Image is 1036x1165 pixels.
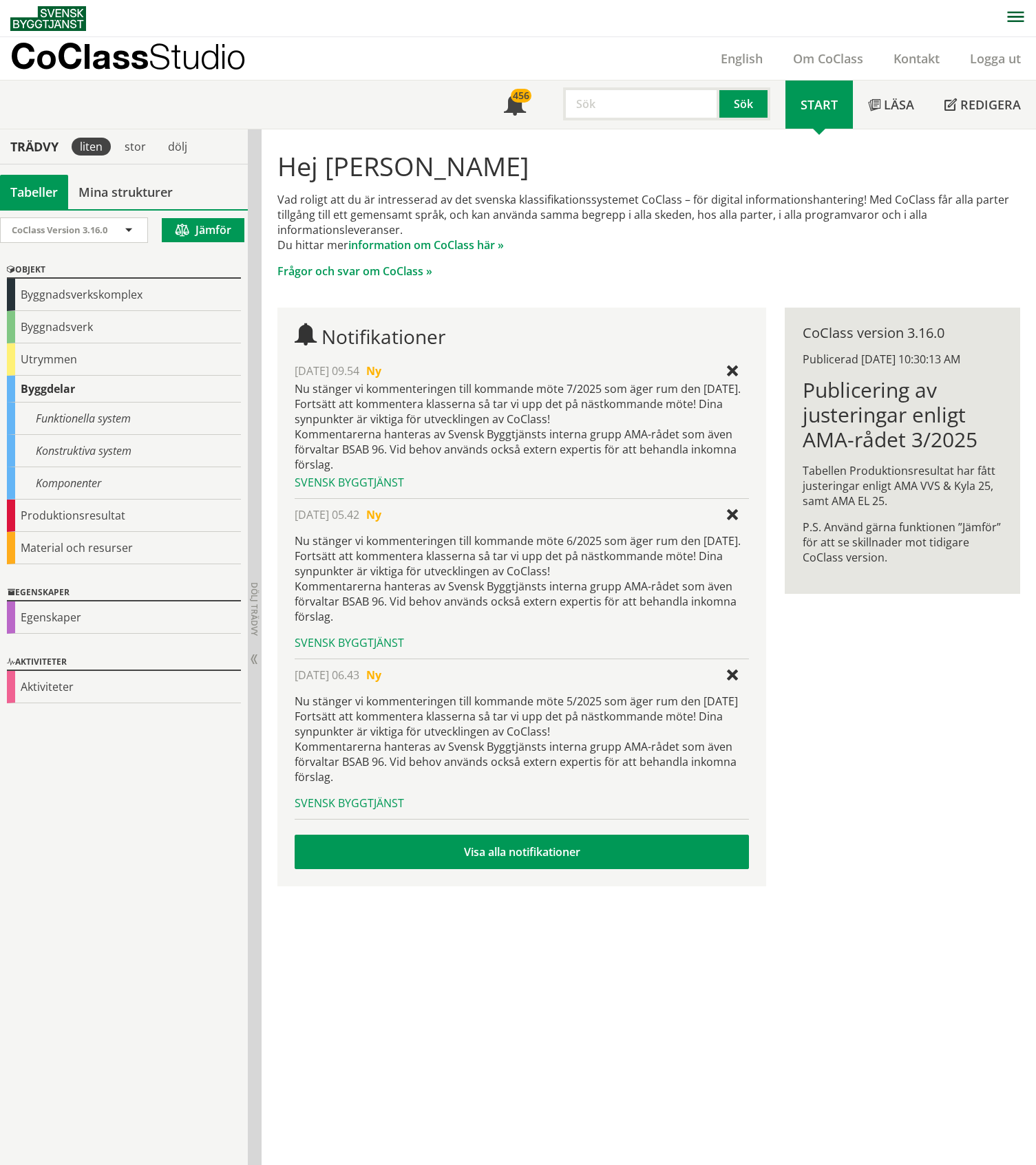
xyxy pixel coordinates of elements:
[706,50,778,67] a: English
[68,175,183,209] a: Mina strukturer
[803,352,1002,367] div: Publicerad [DATE] 10:30:13 AM
[7,262,241,279] div: Objekt
[803,378,1002,452] h1: Publicering av justeringar enligt AMA-rådet 3/2025
[778,50,878,67] a: Om CoClass
[277,192,1019,253] p: Vad roligt att du är intresserad av det svenska klassifikationssystemet CoClass – för digital inf...
[878,50,955,67] a: Kontakt
[295,667,359,683] span: [DATE] 06.43
[504,95,526,117] span: Notifikationer
[7,601,241,634] div: Egenskaper
[277,264,432,279] a: Frågor och svar om CoClass »
[10,37,275,80] a: CoClassStudio
[160,138,195,156] div: dölj
[295,635,749,650] div: Svensk Byggtjänst
[72,138,111,156] div: liten
[7,467,241,500] div: Komponenter
[149,36,246,76] span: Studio
[511,89,531,103] div: 456
[12,224,107,236] span: CoClass Version 3.16.0
[162,218,244,242] button: Jämför
[960,96,1021,113] span: Redigera
[366,667,381,683] span: Ny
[295,363,359,378] span: [DATE] 09.54
[955,50,1036,67] a: Logga ut
[295,475,749,490] div: Svensk Byggtjänst
[295,835,749,869] a: Visa alla notifikationer
[116,138,154,156] div: stor
[7,585,241,601] div: Egenskaper
[295,381,749,472] div: Nu stänger vi kommenteringen till kommande möte 7/2025 som äger rum den [DATE]. Fortsätt att komm...
[803,325,1002,341] div: CoClass version 3.16.0
[3,139,66,154] div: Trädvy
[10,48,246,64] p: CoClass
[295,533,749,624] p: Nu stänger vi kommenteringen till kommande möte 6/2025 som äger rum den [DATE]. Fortsätt att komm...
[7,343,241,376] div: Utrymmen
[489,81,541,129] a: 456
[929,81,1036,129] a: Redigera
[366,507,381,522] span: Ny
[801,96,838,113] span: Start
[277,151,1019,181] h1: Hej [PERSON_NAME]
[348,237,504,253] a: information om CoClass här »
[785,81,853,129] a: Start
[719,87,770,120] button: Sök
[853,81,929,129] a: Läsa
[563,87,719,120] input: Sök
[321,323,445,350] span: Notifikationer
[7,403,241,435] div: Funktionella system
[366,363,381,378] span: Ny
[884,96,914,113] span: Läsa
[295,694,749,784] p: Nu stänger vi kommenteringen till kommande möte 5/2025 som äger rum den [DATE] Fortsätt att komme...
[7,654,241,671] div: Aktiviteter
[7,376,241,403] div: Byggdelar
[803,520,1002,565] p: P.S. Använd gärna funktionen ”Jämför” för att se skillnader mot tidigare CoClass version.
[10,6,86,31] img: Svensk Byggtjänst
[7,435,241,467] div: Konstruktiva system
[7,500,241,532] div: Produktionsresultat
[7,671,241,703] div: Aktiviteter
[7,532,241,564] div: Material och resurser
[7,311,241,343] div: Byggnadsverk
[249,582,260,636] span: Dölj trädvy
[295,795,749,811] div: Svensk Byggtjänst
[295,507,359,522] span: [DATE] 05.42
[803,463,1002,509] p: Tabellen Produktionsresultat har fått justeringar enligt AMA VVS & Kyla 25, samt AMA EL 25.
[7,279,241,311] div: Byggnadsverkskomplex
